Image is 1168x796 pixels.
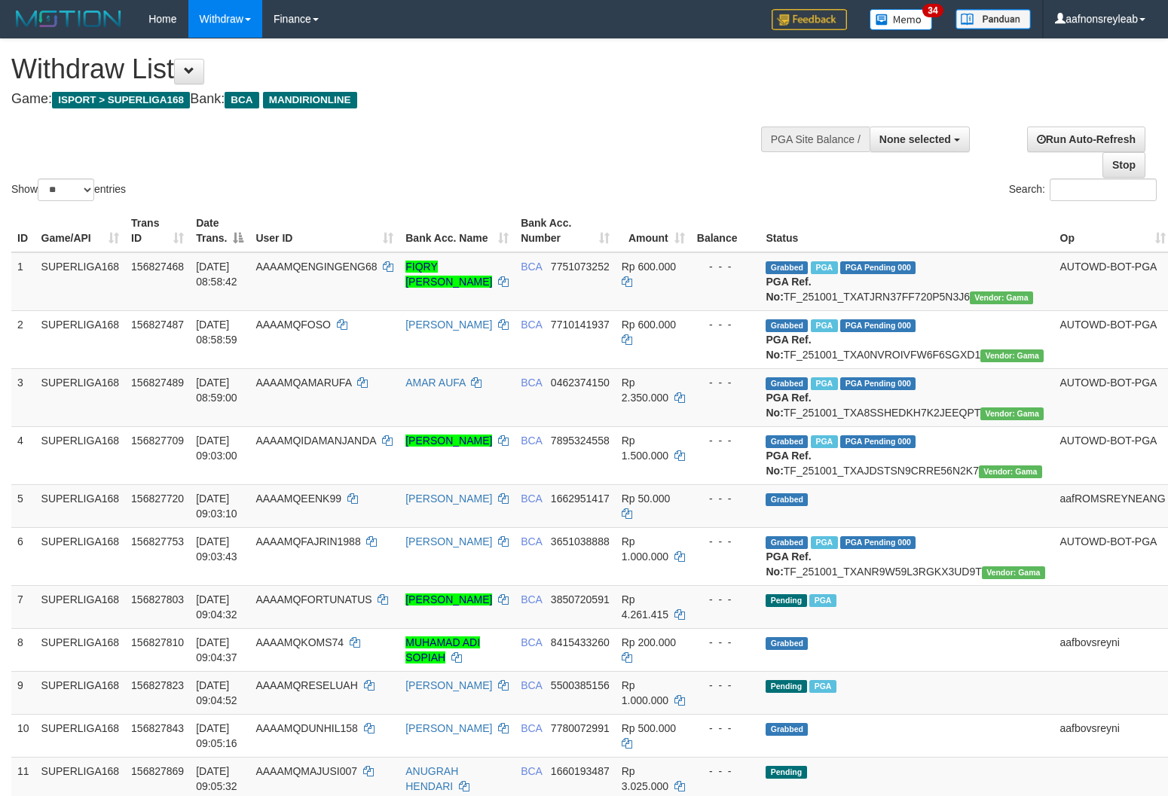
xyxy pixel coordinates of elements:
a: [PERSON_NAME] [405,435,492,447]
td: TF_251001_TXAJDSTSN9CRRE56N2K7 [760,426,1053,484]
span: Vendor URL: https://trx31.1velocity.biz [980,349,1044,362]
span: None selected [879,133,951,145]
img: Feedback.jpg [772,9,847,30]
span: AAAAMQDUNHIL158 [255,722,357,734]
span: AAAAMQAMARUFA [255,377,351,389]
a: [PERSON_NAME] [405,679,492,691]
span: [DATE] 09:04:32 [196,593,237,621]
b: PGA Ref. No: [766,334,811,361]
span: BCA [521,493,542,505]
span: Rp 500.000 [622,722,676,734]
span: AAAAMQENGINGENG68 [255,261,377,273]
span: Copy 7780072991 to clipboard [551,722,610,734]
span: 156827489 [131,377,184,389]
span: Marked by aafsoycanthlai [809,680,836,693]
td: 3 [11,368,35,426]
td: SUPERLIGA168 [35,671,126,714]
span: Rp 1.000.000 [622,679,668,706]
span: Grabbed [766,377,808,390]
td: SUPERLIGA168 [35,368,126,426]
span: Grabbed [766,261,808,274]
span: 156827720 [131,493,184,505]
td: 5 [11,484,35,527]
span: Pending [766,680,806,693]
span: BCA [521,636,542,648]
td: SUPERLIGA168 [35,252,126,311]
span: Pending [766,766,806,779]
span: [DATE] 09:05:32 [196,765,237,792]
span: 156827487 [131,319,184,331]
span: Rp 1.500.000 [622,435,668,462]
span: [DATE] 09:04:37 [196,636,237,663]
span: Copy 5500385156 to clipboard [551,679,610,691]
span: [DATE] 08:58:59 [196,319,237,346]
span: BCA [225,92,258,108]
div: - - - [697,433,754,448]
span: Grabbed [766,319,808,332]
span: BCA [521,593,542,605]
span: Vendor URL: https://trx31.1velocity.biz [970,291,1033,304]
span: Marked by aafsoycanthlai [811,319,837,332]
th: Trans ID: activate to sort column ascending [125,209,190,252]
th: User ID: activate to sort column ascending [249,209,399,252]
td: SUPERLIGA168 [35,484,126,527]
span: [DATE] 08:58:42 [196,261,237,288]
span: Rp 600.000 [622,319,676,331]
span: 156827843 [131,722,184,734]
span: Vendor URL: https://trx31.1velocity.biz [980,407,1044,420]
span: Grabbed [766,723,808,736]
span: BCA [521,319,542,331]
span: MANDIRIONLINE [263,92,357,108]
span: AAAAMQMAJUSI007 [255,765,357,777]
img: Button%20Memo.svg [870,9,933,30]
th: ID [11,209,35,252]
th: Bank Acc. Name: activate to sort column ascending [399,209,515,252]
div: PGA Site Balance / [761,127,870,152]
td: SUPERLIGA168 [35,714,126,757]
span: AAAAMQIDAMANJANDA [255,435,375,447]
div: - - - [697,635,754,650]
input: Search: [1050,178,1157,201]
a: MUHAMAD ADI SOPIAH [405,636,480,663]
td: 8 [11,628,35,671]
span: PGA Pending [840,261,916,274]
span: Copy 1662951417 to clipboard [551,493,610,505]
td: 7 [11,585,35,628]
span: AAAAMQFAJRIN1988 [255,535,360,547]
span: Marked by aafsoycanthlai [811,435,837,448]
span: [DATE] 09:05:16 [196,722,237,749]
div: - - - [697,259,754,274]
span: PGA Pending [840,319,916,332]
span: Marked by aafsoycanthlai [809,594,836,607]
label: Show entries [11,178,126,201]
span: AAAAMQFOSO [255,319,331,331]
span: [DATE] 08:59:00 [196,377,237,404]
td: TF_251001_TXANR9W59L3RGKX3UD9T [760,527,1053,585]
td: SUPERLIGA168 [35,585,126,628]
div: - - - [697,317,754,332]
a: FIQRY [PERSON_NAME] [405,261,492,288]
span: Rp 50.000 [622,493,671,505]
td: 2 [11,310,35,368]
h1: Withdraw List [11,54,763,84]
img: panduan.png [955,9,1031,29]
span: [DATE] 09:03:43 [196,535,237,563]
span: Copy 3651038888 to clipboard [551,535,610,547]
span: Grabbed [766,435,808,448]
td: SUPERLIGA168 [35,527,126,585]
span: BCA [521,679,542,691]
span: PGA Pending [840,435,916,448]
td: 4 [11,426,35,484]
span: Vendor URL: https://trx31.1velocity.biz [982,566,1045,579]
div: - - - [697,375,754,390]
th: Date Trans.: activate to sort column descending [190,209,249,252]
select: Showentries [38,178,94,201]
td: TF_251001_TXATJRN37FF720P5N3J6 [760,252,1053,311]
label: Search: [1009,178,1157,201]
a: [PERSON_NAME] [405,722,492,734]
a: [PERSON_NAME] [405,535,492,547]
span: 156827869 [131,765,184,777]
a: [PERSON_NAME] [405,593,492,605]
span: Rp 200.000 [622,636,676,648]
span: 156827823 [131,679,184,691]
